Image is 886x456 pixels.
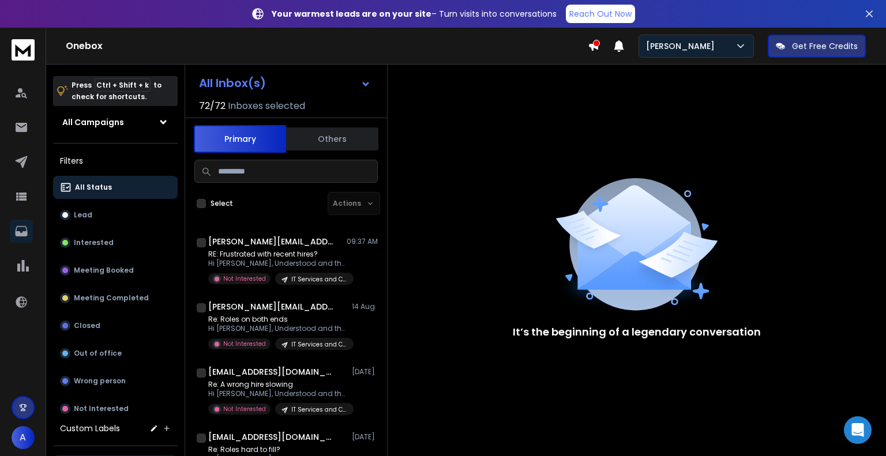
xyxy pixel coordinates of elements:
[53,287,178,310] button: Meeting Completed
[12,39,35,61] img: logo
[208,236,335,247] h1: [PERSON_NAME][EMAIL_ADDRESS][DOMAIN_NAME]
[228,99,305,113] h3: Inboxes selected
[352,302,378,311] p: 14 Aug
[53,203,178,227] button: Lead
[272,8,431,20] strong: Your warmest leads are on your site
[286,126,378,152] button: Others
[352,367,378,376] p: [DATE]
[74,404,129,413] p: Not Interested
[12,426,35,449] button: A
[53,397,178,420] button: Not Interested
[62,116,124,128] h1: All Campaigns
[566,5,635,23] a: Reach Out Now
[208,324,347,333] p: Hi [PERSON_NAME], Understood and thanks for
[66,39,588,53] h1: Onebox
[53,153,178,169] h3: Filters
[569,8,632,20] p: Reach Out Now
[199,99,226,113] span: 72 / 72
[844,416,872,444] div: Open Intercom Messenger
[53,259,178,282] button: Meeting Booked
[223,405,266,413] p: Not Interested
[768,35,866,58] button: Get Free Credits
[513,324,761,340] p: It’s the beginning of a legendary conversation
[208,445,347,454] p: Re: Roles hard to fill?
[194,125,286,153] button: Primary
[211,199,233,208] label: Select
[190,71,380,95] button: All Inbox(s)
[208,366,335,378] h1: [EMAIL_ADDRESS][DOMAIN_NAME]
[208,301,335,312] h1: [PERSON_NAME][EMAIL_ADDRESS][DOMAIN_NAME]
[291,275,347,284] p: IT Services and Consultants 3 [DATE]
[223,340,266,348] p: Not Interested
[74,266,134,275] p: Meeting Booked
[74,349,122,358] p: Out of office
[199,77,266,89] h1: All Inbox(s)
[208,250,347,259] p: RE: Frustrated with recent hires?
[646,40,719,52] p: [PERSON_NAME]
[72,80,162,103] p: Press to check for shortcuts.
[208,389,347,398] p: Hi [PERSON_NAME], Understood and thanks for
[74,321,100,330] p: Closed
[60,423,120,434] h3: Custom Labels
[53,231,178,254] button: Interested
[208,315,347,324] p: Re: Roles on both ends
[208,431,335,443] h1: [EMAIL_ADDRESS][DOMAIN_NAME]
[74,210,92,220] p: Lead
[272,8,557,20] p: – Turn visits into conversations
[74,376,126,386] p: Wrong person
[53,370,178,393] button: Wrong person
[75,183,112,192] p: All Status
[352,432,378,442] p: [DATE]
[291,405,347,414] p: IT Services and Consultants 3 [DATE]
[53,176,178,199] button: All Status
[223,274,266,283] p: Not Interested
[208,380,347,389] p: Re: A wrong hire slowing
[74,293,149,303] p: Meeting Completed
[347,237,378,246] p: 09:37 AM
[74,238,114,247] p: Interested
[53,314,178,337] button: Closed
[208,259,347,268] p: Hi [PERSON_NAME], Understood and thanks for
[792,40,858,52] p: Get Free Credits
[291,340,347,349] p: IT Services and Consultants 2 [DATE]
[53,342,178,365] button: Out of office
[53,111,178,134] button: All Campaigns
[95,78,151,92] span: Ctrl + Shift + k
